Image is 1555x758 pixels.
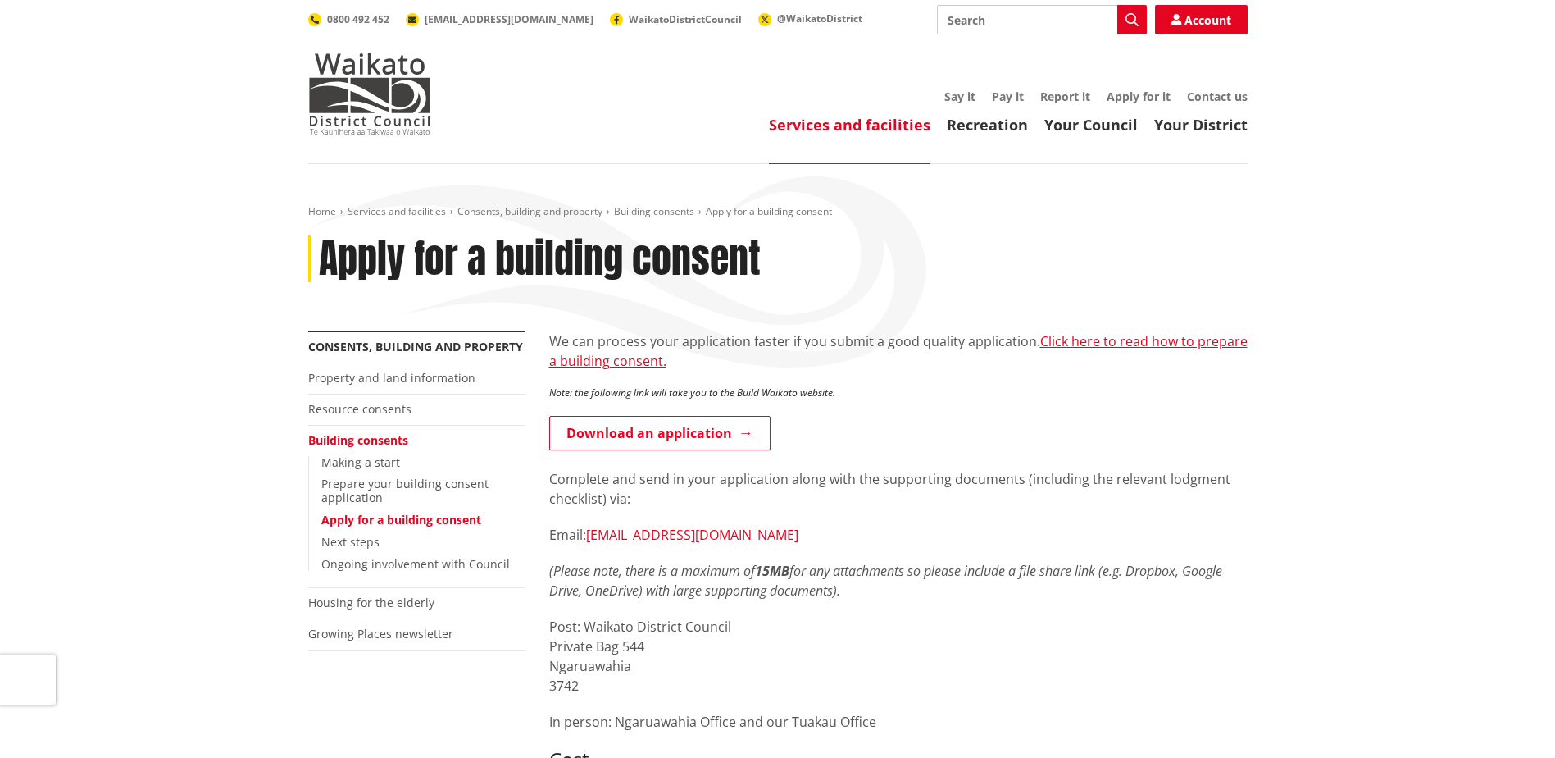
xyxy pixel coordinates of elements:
[321,476,489,505] a: Prepare your building consent application
[549,416,771,450] a: Download an application
[308,339,523,354] a: Consents, building and property
[308,370,475,386] a: Property and land information
[308,12,389,26] a: 0800 492 452
[457,204,602,218] a: Consents, building and property
[549,332,1248,370] a: Click here to read how to prepare a building consent.
[755,562,789,580] strong: 15MB
[425,12,593,26] span: [EMAIL_ADDRESS][DOMAIN_NAME]
[308,401,411,417] a: Resource consents
[327,12,389,26] span: 0800 492 452
[1187,89,1248,104] a: Contact us
[610,12,742,26] a: WaikatoDistrictCouncil
[549,712,1248,732] p: In person: Ngaruawahia Office and our Tuakau Office
[308,53,431,135] img: Waikato District Council - Te Kaunihera aa Takiwaa o Waikato
[1155,5,1248,34] a: Account
[992,89,1024,104] a: Pay it
[549,617,1248,696] p: Post: Waikato District Council Private Bag 544 Ngaruawahia 3742
[549,386,835,400] em: Note: the following link will take you to the Build Waikato website.
[947,115,1028,135] a: Recreation
[319,235,761,283] h1: Apply for a building consent
[1107,89,1171,104] a: Apply for it
[308,204,336,218] a: Home
[549,562,1222,600] em: (Please note, there is a maximum of for any attachments so please include a file share link (e.g....
[937,5,1147,34] input: Search input
[308,595,434,610] a: Housing for the elderly
[1044,115,1138,135] a: Your Council
[308,626,453,642] a: Growing Places newsletter
[549,469,1248,509] p: Complete and send in your application along with the supporting documents (including the relevant...
[321,556,510,572] a: Ongoing involvement with Council
[586,526,798,544] a: [EMAIL_ADDRESS][DOMAIN_NAME]
[321,454,400,470] a: Making a start
[769,115,930,135] a: Services and facilities
[944,89,975,104] a: Say it
[308,432,408,448] a: Building consents
[308,205,1248,219] nav: breadcrumb
[1154,115,1248,135] a: Your District
[549,331,1248,371] p: We can process your application faster if you submit a good quality application.
[706,204,832,218] span: Apply for a building consent
[614,204,694,218] a: Building consents
[777,11,862,25] span: @WaikatoDistrict
[758,11,862,25] a: @WaikatoDistrict
[629,12,742,26] span: WaikatoDistrictCouncil
[321,534,380,550] a: Next steps
[348,204,446,218] a: Services and facilities
[406,12,593,26] a: [EMAIL_ADDRESS][DOMAIN_NAME]
[1040,89,1090,104] a: Report it
[549,525,1248,545] p: Email:
[321,512,481,527] a: Apply for a building consent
